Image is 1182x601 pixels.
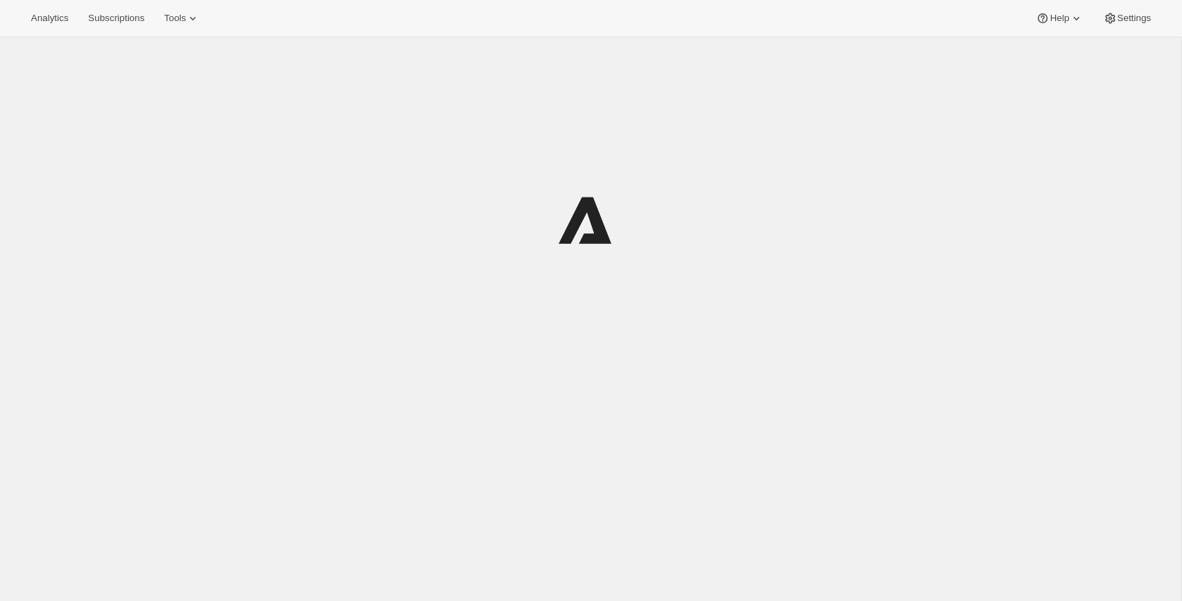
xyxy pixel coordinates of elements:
button: Subscriptions [80,8,153,28]
button: Analytics [23,8,77,28]
span: Tools [164,13,186,24]
span: Subscriptions [88,13,144,24]
button: Tools [155,8,208,28]
span: Help [1050,13,1069,24]
span: Analytics [31,13,68,24]
button: Help [1027,8,1091,28]
span: Settings [1117,13,1151,24]
button: Settings [1095,8,1159,28]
